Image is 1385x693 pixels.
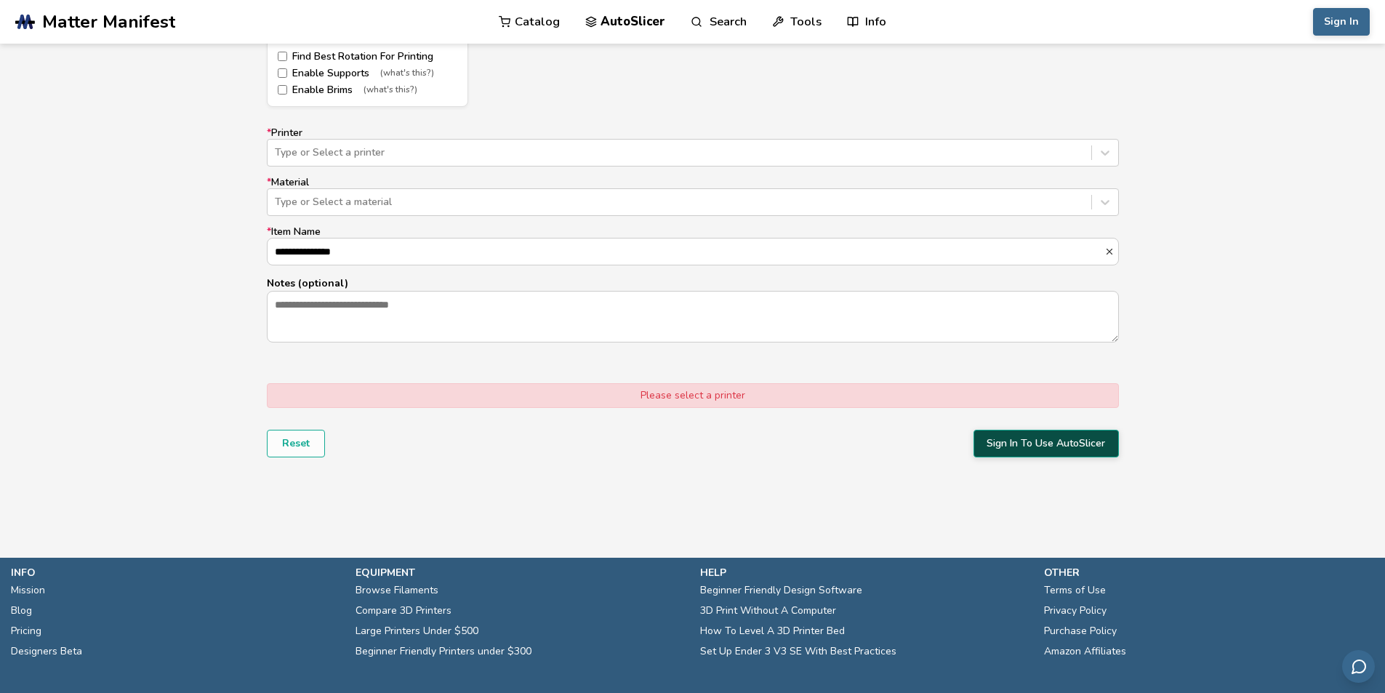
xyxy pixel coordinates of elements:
div: Please select a printer [267,383,1119,408]
label: Item Name [267,226,1119,265]
a: Privacy Policy [1044,601,1107,621]
label: Find Best Rotation For Printing [278,51,457,63]
input: Enable Brims(what's this?) [278,85,287,95]
label: Material [267,177,1119,216]
button: Sign In To Use AutoSlicer [973,430,1119,457]
a: Designers Beta [11,641,82,662]
a: Large Printers Under $500 [356,621,478,641]
input: *Item Name [268,239,1104,265]
a: Beginner Friendly Printers under $300 [356,641,531,662]
p: equipment [356,565,686,580]
label: Enable Brims [278,84,457,96]
input: Enable Supports(what's this?) [278,68,287,78]
p: other [1044,565,1374,580]
input: *MaterialType or Select a material [275,196,278,208]
span: (what's this?) [364,85,417,95]
a: Beginner Friendly Design Software [700,580,862,601]
span: Matter Manifest [42,12,175,32]
span: (what's this?) [380,68,434,79]
a: Compare 3D Printers [356,601,451,621]
a: Amazon Affiliates [1044,641,1126,662]
a: Set Up Ender 3 V3 SE With Best Practices [700,641,896,662]
a: How To Level A 3D Printer Bed [700,621,845,641]
button: Sign In [1313,8,1370,36]
p: Notes (optional) [267,276,1119,291]
a: Pricing [11,621,41,641]
button: *Item Name [1104,247,1118,257]
a: Blog [11,601,32,621]
a: Purchase Policy [1044,621,1117,641]
button: Reset [267,430,325,457]
label: Printer [267,127,1119,167]
input: *PrinterType or Select a printer [275,147,278,159]
p: info [11,565,341,580]
p: help [700,565,1030,580]
a: Browse Filaments [356,580,438,601]
a: 3D Print Without A Computer [700,601,836,621]
textarea: Notes (optional) [268,292,1118,341]
input: Find Best Rotation For Printing [278,52,287,61]
a: Mission [11,580,45,601]
button: Send feedback via email [1342,650,1375,683]
label: Enable Supports [278,68,457,79]
a: Terms of Use [1044,580,1106,601]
